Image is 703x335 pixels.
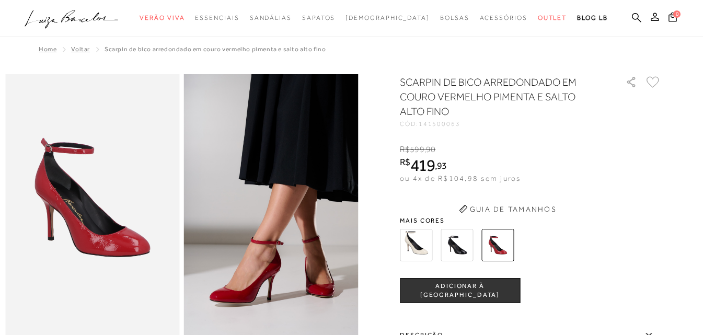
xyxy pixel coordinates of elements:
[480,14,527,21] span: Acessórios
[140,14,185,21] span: Verão Viva
[538,14,567,21] span: Outlet
[400,75,596,119] h1: SCARPIN DE BICO ARREDONDADO EM COURO VERMELHO PIMENTA E SALTO ALTO FINO
[426,145,435,154] span: 90
[195,8,239,28] a: noSubCategoriesText
[400,278,520,303] button: ADICIONAR À [GEOGRAPHIC_DATA]
[400,145,410,154] i: R$
[400,229,432,261] img: SCARPIN DE BICO ARREDONDADO EM COURO OFF WHITE E SALTO ALTO FINO
[250,14,292,21] span: Sandálias
[302,8,335,28] a: noSubCategoriesText
[410,156,435,175] span: 419
[400,121,609,127] div: CÓD:
[250,8,292,28] a: noSubCategoriesText
[577,8,607,28] a: BLOG LB
[140,8,185,28] a: noSubCategoriesText
[410,145,424,154] span: 599
[481,229,514,261] img: SCARPIN DE BICO ARREDONDADO EM COURO VERMELHO PIMENTA E SALTO ALTO FINO
[673,10,681,18] span: 0
[195,14,239,21] span: Essenciais
[71,45,90,53] a: Voltar
[105,45,326,53] span: SCARPIN DE BICO ARREDONDADO EM COURO VERMELHO PIMENTA E SALTO ALTO FINO
[455,201,560,217] button: Guia de Tamanhos
[400,157,410,167] i: R$
[302,14,335,21] span: Sapatos
[400,217,661,224] span: Mais cores
[440,8,469,28] a: noSubCategoriesText
[400,174,521,182] span: ou 4x de R$104,98 sem juros
[441,229,473,261] img: SCARPIN DE BICO ARREDONDADO EM COURO PRETO E SALTO ALTO FINO
[480,8,527,28] a: noSubCategoriesText
[577,14,607,21] span: BLOG LB
[345,14,430,21] span: [DEMOGRAPHIC_DATA]
[400,282,520,300] span: ADICIONAR À [GEOGRAPHIC_DATA]
[345,8,430,28] a: noSubCategoriesText
[440,14,469,21] span: Bolsas
[419,120,460,128] span: 141500063
[437,160,447,171] span: 93
[665,11,680,26] button: 0
[538,8,567,28] a: noSubCategoriesText
[435,161,447,170] i: ,
[39,45,56,53] a: Home
[424,145,436,154] i: ,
